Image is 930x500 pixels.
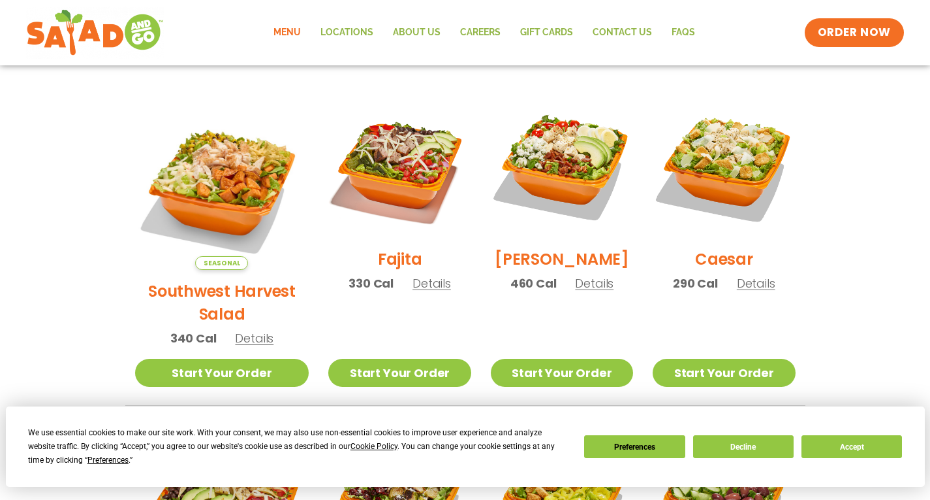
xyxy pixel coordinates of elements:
span: Cookie Policy [350,442,397,451]
span: 290 Cal [673,275,718,292]
a: Menu [264,18,311,48]
a: GIFT CARDS [510,18,583,48]
span: 330 Cal [349,275,394,292]
a: ORDER NOW [805,18,904,47]
span: Seasonal [195,256,248,270]
a: FAQs [662,18,705,48]
span: Preferences [87,456,129,465]
img: Product photo for Southwest Harvest Salad [135,95,309,270]
a: Contact Us [583,18,662,48]
h2: Fajita [378,248,422,271]
h2: Southwest Harvest Salad [135,280,309,325]
h2: Caesar [695,248,753,271]
a: About Us [383,18,450,48]
button: Accept [801,435,902,458]
a: Start Your Order [135,359,309,387]
button: Decline [693,435,794,458]
img: new-SAG-logo-768×292 [26,7,164,59]
a: Start Your Order [491,359,633,387]
a: Start Your Order [653,359,795,387]
a: Locations [311,18,383,48]
span: Details [235,330,273,346]
div: We use essential cookies to make our site work. With your consent, we may also use non-essential ... [28,426,568,467]
span: 340 Cal [170,329,217,347]
span: Details [575,275,613,292]
button: Preferences [584,435,685,458]
img: Product photo for Cobb Salad [491,95,633,238]
h2: [PERSON_NAME] [495,248,629,271]
img: Product photo for Caesar Salad [653,95,795,238]
a: Start Your Order [328,359,471,387]
a: Careers [450,18,510,48]
div: Cookie Consent Prompt [6,407,925,487]
span: Details [412,275,451,292]
span: ORDER NOW [818,25,891,41]
span: 460 Cal [510,275,557,292]
nav: Menu [264,18,705,48]
span: Details [737,275,775,292]
img: Product photo for Fajita Salad [328,95,471,238]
